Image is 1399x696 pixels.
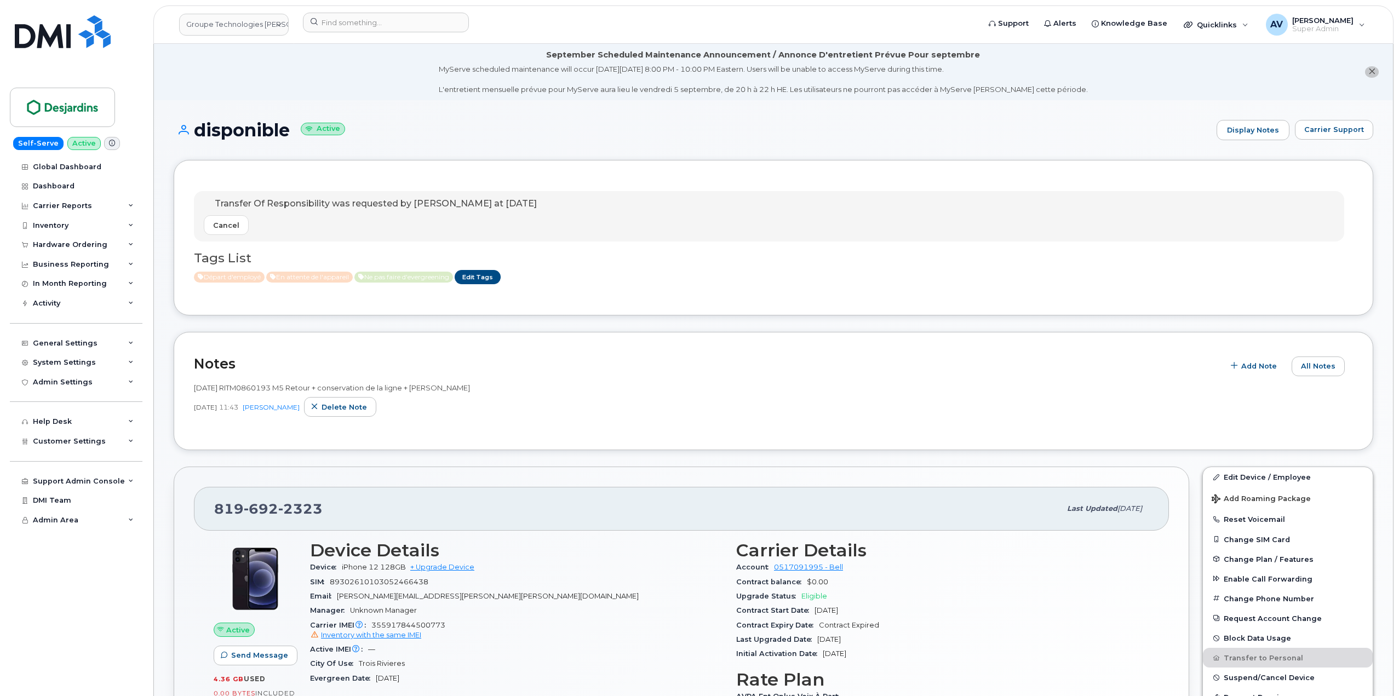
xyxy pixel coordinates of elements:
a: Display Notes [1217,120,1289,141]
span: [DATE] [376,674,399,682]
button: Transfer to Personal [1203,648,1373,668]
span: 355917844500773 [310,621,723,641]
button: Delete note [304,397,376,417]
span: [DATE] RITM0860193 M5 Retour + conservation de la ligne + [PERSON_NAME] [194,383,470,392]
button: Change Phone Number [1203,589,1373,608]
span: Cancel [213,220,239,231]
small: Active [301,123,345,135]
span: Evergreen Date [310,674,376,682]
div: MyServe scheduled maintenance will occur [DATE][DATE] 8:00 PM - 10:00 PM Eastern. Users will be u... [439,64,1088,95]
span: 89302610103052466438 [330,578,428,586]
button: Send Message [214,646,297,665]
span: 4.36 GB [214,675,244,683]
span: Contract Start Date [736,606,815,614]
h3: Device Details [310,540,723,560]
span: [DATE] [194,402,217,412]
button: Add Note [1224,356,1286,376]
span: Device [310,563,342,571]
span: Active [194,272,265,283]
h3: Tags List [194,251,1353,265]
span: Active [354,272,453,283]
h2: Notes [194,355,1218,372]
a: + Upgrade Device [410,563,474,571]
span: — [368,645,375,653]
span: Unknown Manager [350,606,417,614]
span: Carrier IMEI [310,621,371,629]
span: Active IMEI [310,645,368,653]
span: Change Plan / Features [1224,555,1314,563]
span: 2323 [278,501,323,517]
span: [DATE] [817,635,841,643]
span: 11:43 [219,402,238,412]
div: September Scheduled Maintenance Announcement / Annonce D'entretient Prévue Pour septembre [546,49,980,61]
h1: disponible [174,120,1211,140]
span: Trois Rivieres [359,659,405,668]
span: Send Message [231,650,288,660]
span: Add Roaming Package [1212,494,1311,505]
a: 0517091995 - Bell [774,563,843,571]
span: Transfer Of Responsibility was requested by [PERSON_NAME] at [DATE] [215,198,537,209]
span: All Notes [1301,361,1335,371]
span: Initial Activation Date [736,649,823,658]
span: Active [266,272,353,283]
button: close notification [1365,66,1379,78]
button: Carrier Support [1295,120,1373,140]
button: Suspend/Cancel Device [1203,668,1373,687]
button: Reset Voicemail [1203,509,1373,529]
a: Edit Tags [455,270,501,284]
span: [DATE] [815,606,838,614]
span: Carrier Support [1304,124,1364,135]
img: iPhone_12.jpg [222,546,288,612]
span: Delete note [322,402,367,412]
span: used [244,675,266,683]
a: [PERSON_NAME] [243,403,300,411]
span: Contract Expired [819,621,879,629]
span: Upgrade Status [736,592,801,600]
span: [DATE] [823,649,846,658]
h3: Carrier Details [736,540,1149,560]
button: Change Plan / Features [1203,549,1373,569]
h3: Rate Plan [736,670,1149,689]
span: SIM [310,578,330,586]
button: Add Roaming Package [1203,487,1373,509]
span: Contract balance [736,578,807,586]
span: Account [736,563,774,571]
span: Inventory with the same IMEI [321,631,421,639]
button: Cancel [204,215,249,235]
span: Active [226,625,250,635]
button: Request Account Change [1203,608,1373,628]
span: Suspend/Cancel Device [1224,674,1315,682]
span: Enable Call Forwarding [1224,574,1312,583]
span: City Of Use [310,659,359,668]
a: Inventory with the same IMEI [310,631,421,639]
button: Change SIM Card [1203,530,1373,549]
span: Last updated [1067,504,1117,513]
button: Enable Call Forwarding [1203,569,1373,589]
a: Edit Device / Employee [1203,467,1373,487]
span: $0.00 [807,578,828,586]
span: Email [310,592,337,600]
span: Add Note [1241,361,1277,371]
span: Manager [310,606,350,614]
span: [DATE] [1117,504,1142,513]
span: Last Upgraded Date [736,635,817,643]
span: iPhone 12 128GB [342,563,406,571]
span: 692 [244,501,278,517]
button: Block Data Usage [1203,628,1373,648]
span: Eligible [801,592,827,600]
span: [PERSON_NAME][EMAIL_ADDRESS][PERSON_NAME][PERSON_NAME][DOMAIN_NAME] [337,592,639,600]
span: 819 [214,501,323,517]
span: Contract Expiry Date [736,621,819,629]
button: All Notes [1292,356,1345,376]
